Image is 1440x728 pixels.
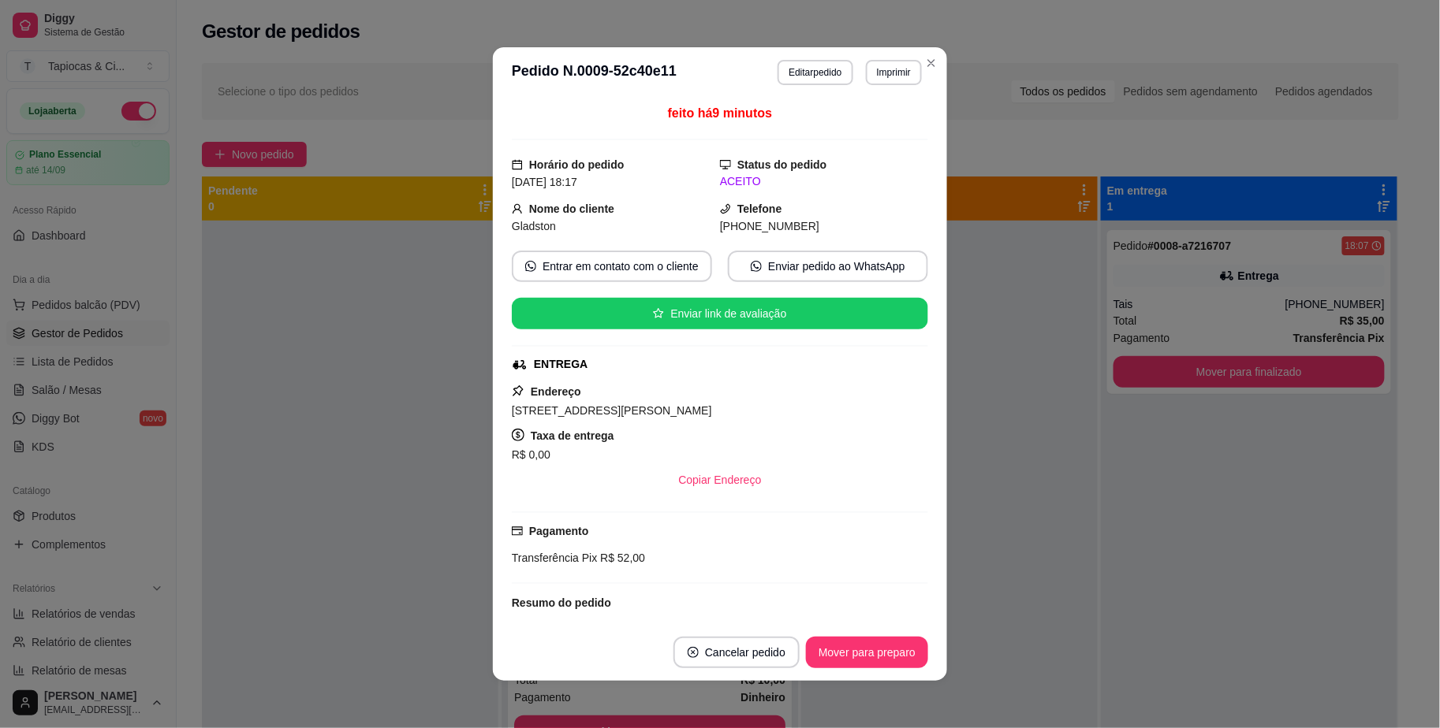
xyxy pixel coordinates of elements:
span: desktop [720,159,731,170]
strong: Status do pedido [737,158,827,171]
button: Editarpedido [778,60,852,85]
span: credit-card [512,526,523,537]
span: pushpin [512,384,524,397]
span: [STREET_ADDRESS][PERSON_NAME] [512,404,712,417]
h3: Pedido N. 0009-52c40e11 [512,60,677,85]
span: feito há 9 minutos [668,106,772,120]
span: [DATE] 18:17 [512,176,577,188]
button: whats-appEntrar em contato com o cliente [512,251,712,282]
strong: Endereço [531,385,581,398]
span: [PHONE_NUMBER] [720,220,819,232]
span: star [653,308,664,319]
div: ENTREGA [534,356,588,373]
button: close-circleCancelar pedido [673,637,800,668]
button: Imprimir [866,60,922,85]
span: whats-app [751,261,762,272]
strong: Taxa de entrega [531,429,614,442]
span: Gladston [512,220,556,232]
strong: Telefone [737,202,782,215]
span: close-circle [688,647,699,658]
span: dollar [512,429,524,441]
button: whats-appEnviar pedido ao WhatsApp [728,251,928,282]
span: Transferência Pix [512,552,597,564]
strong: Nome do cliente [529,202,614,215]
span: calendar [512,159,523,170]
button: Copiar Endereço [666,464,774,496]
strong: Resumo do pedido [512,596,611,609]
strong: Horário do pedido [529,158,625,171]
button: Mover para preparo [806,637,928,668]
span: user [512,203,523,214]
div: ACEITO [720,173,928,190]
button: Close [919,50,944,76]
span: whats-app [525,261,536,272]
span: R$ 0,00 [512,448,550,461]
button: starEnviar link de avaliação [512,298,928,329]
strong: Pagamento [529,525,588,537]
span: phone [720,203,731,214]
span: R$ 52,00 [597,552,645,564]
